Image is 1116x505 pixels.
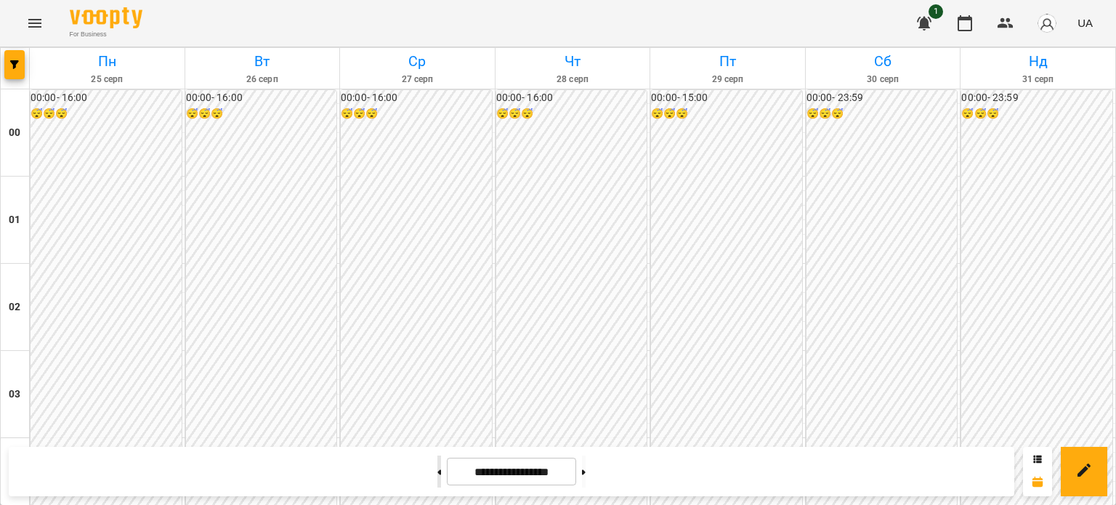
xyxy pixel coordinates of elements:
[651,90,802,106] h6: 00:00 - 15:00
[651,106,802,122] h6: 😴😴😴
[9,387,20,403] h6: 03
[186,106,337,122] h6: 😴😴😴
[341,90,492,106] h6: 00:00 - 16:00
[17,6,52,41] button: Menu
[187,50,338,73] h6: Вт
[9,299,20,315] h6: 02
[342,50,493,73] h6: Ср
[808,73,958,86] h6: 30 серп
[9,212,20,228] h6: 01
[963,50,1113,73] h6: Нд
[9,125,20,141] h6: 00
[187,73,338,86] h6: 26 серп
[806,106,958,122] h6: 😴😴😴
[186,90,337,106] h6: 00:00 - 16:00
[70,30,142,39] span: For Business
[652,73,803,86] h6: 29 серп
[1037,13,1057,33] img: avatar_s.png
[963,73,1113,86] h6: 31 серп
[929,4,943,19] span: 1
[31,90,182,106] h6: 00:00 - 16:00
[1072,9,1099,36] button: UA
[652,50,803,73] h6: Пт
[961,90,1112,106] h6: 00:00 - 23:59
[498,50,648,73] h6: Чт
[808,50,958,73] h6: Сб
[32,73,182,86] h6: 25 серп
[70,7,142,28] img: Voopty Logo
[498,73,648,86] h6: 28 серп
[961,106,1112,122] h6: 😴😴😴
[32,50,182,73] h6: Пн
[496,90,647,106] h6: 00:00 - 16:00
[1077,15,1093,31] span: UA
[806,90,958,106] h6: 00:00 - 23:59
[496,106,647,122] h6: 😴😴😴
[341,106,492,122] h6: 😴😴😴
[342,73,493,86] h6: 27 серп
[31,106,182,122] h6: 😴😴😴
